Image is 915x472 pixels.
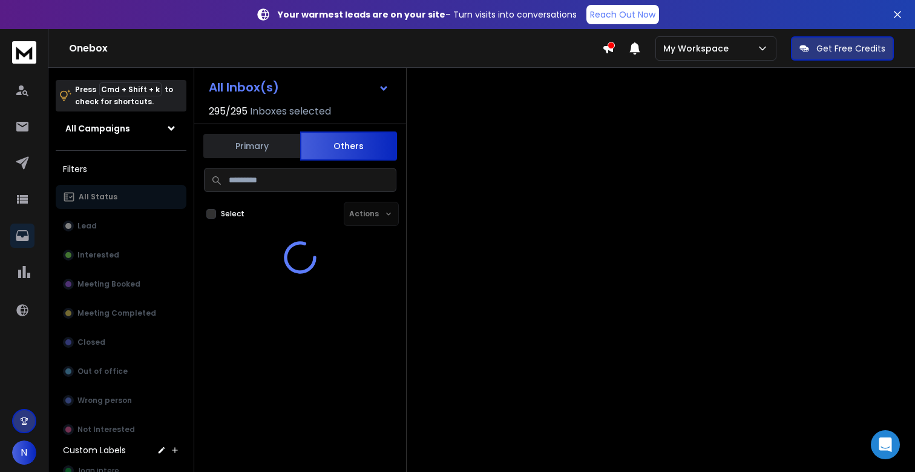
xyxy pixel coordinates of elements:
h3: Custom Labels [63,444,126,456]
h3: Filters [56,161,186,178]
button: Others [300,131,397,161]
button: N [12,440,36,465]
button: Get Free Credits [791,36,894,61]
h3: Inboxes selected [250,104,331,119]
p: Get Free Credits [816,42,885,55]
p: My Workspace [663,42,733,55]
img: logo [12,41,36,64]
div: Open Intercom Messenger [871,430,900,459]
p: Reach Out Now [590,8,655,21]
span: 295 / 295 [209,104,248,119]
button: All Campaigns [56,116,186,141]
a: Reach Out Now [586,5,659,24]
strong: Your warmest leads are on your site [278,8,445,21]
h1: All Inbox(s) [209,81,279,93]
p: Press to check for shortcuts. [75,84,173,108]
p: – Turn visits into conversations [278,8,577,21]
h1: All Campaigns [65,122,130,135]
label: Select [221,209,244,219]
button: Primary [203,133,300,159]
span: Cmd + Shift + k [99,82,162,96]
h1: Onebox [69,41,602,56]
button: All Inbox(s) [199,75,399,99]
